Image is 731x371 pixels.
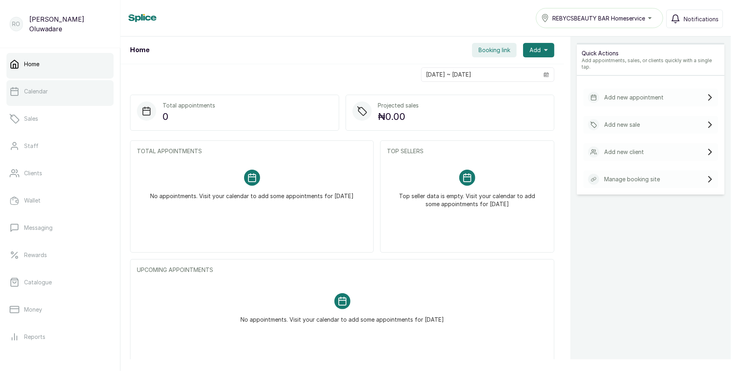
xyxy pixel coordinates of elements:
p: Home [24,60,39,68]
p: Wallet [24,197,41,205]
p: Add new appointment [604,93,664,101]
p: Rewards [24,251,47,259]
p: [PERSON_NAME] Oluwadare [29,14,110,34]
a: Reports [6,326,114,348]
a: Messaging [6,217,114,239]
p: TOTAL APPOINTMENTS [137,147,367,155]
p: Messaging [24,224,53,232]
p: TOP SELLERS [387,147,548,155]
input: Select date [421,68,539,81]
p: Manage booking site [604,175,660,183]
p: UPCOMING APPOINTMENTS [137,266,548,274]
p: Add new client [604,148,644,156]
button: Notifications [666,10,723,28]
p: Money [24,306,42,314]
p: Quick Actions [582,49,720,57]
p: ₦0.00 [378,109,419,124]
p: No appointments. Visit your calendar to add some appointments for [DATE] [240,309,444,324]
a: Sales [6,107,114,130]
span: Booking link [479,46,510,54]
p: No appointments. Visit your calendar to add some appointments for [DATE] [150,186,354,200]
p: 0 [163,109,215,124]
h1: Home [130,45,149,55]
span: Add [529,46,541,54]
p: Sales [24,115,38,123]
p: Clients [24,169,42,177]
p: Top seller data is empty. Visit your calendar to add some appointments for [DATE] [397,186,538,208]
p: Catalogue [24,278,52,286]
button: Add [523,43,554,57]
a: Calendar [6,80,114,103]
p: Add new sale [604,121,640,129]
p: Projected sales [378,101,419,109]
span: Notifications [684,15,719,23]
a: Rewards [6,244,114,266]
button: Booking link [472,43,517,57]
p: Add appointments, sales, or clients quickly with a single tap. [582,57,720,70]
a: Home [6,53,114,75]
p: Total appointments [163,101,215,109]
button: REBYCSBEAUTY BAR Homeservice [536,8,663,28]
a: Staff [6,135,114,157]
p: Staff [24,142,39,150]
a: Catalogue [6,271,114,294]
a: Wallet [6,189,114,212]
a: Clients [6,162,114,184]
p: RO [12,20,20,28]
p: Calendar [24,87,48,95]
p: Reports [24,333,45,341]
a: Money [6,298,114,321]
span: REBYCSBEAUTY BAR Homeservice [552,14,645,22]
svg: calendar [544,72,549,77]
